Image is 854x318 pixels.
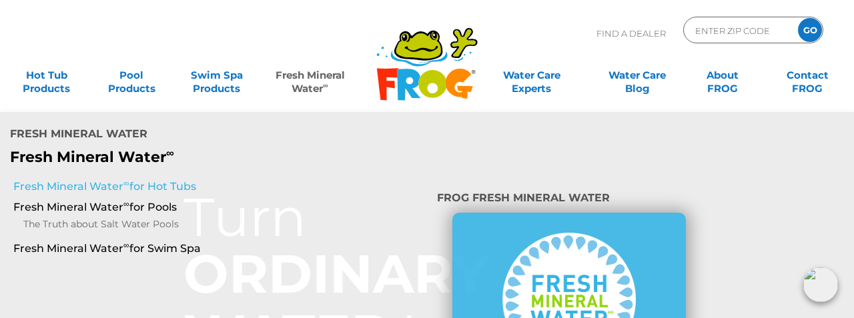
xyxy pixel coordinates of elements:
[123,199,129,209] sup: ∞
[10,122,346,149] h4: Fresh Mineral Water
[269,62,352,89] a: Fresh MineralWater∞
[798,18,822,42] input: GO
[123,178,129,188] sup: ∞
[596,17,666,50] p: Find A Dealer
[23,217,285,233] a: The Truth about Salt Water Pools
[323,81,328,90] sup: ∞
[694,21,784,40] input: Zip Code Form
[775,62,841,89] a: ContactFROG
[478,62,585,89] a: Water CareExperts
[10,149,346,166] p: Fresh Mineral Water
[13,200,285,215] a: Fresh Mineral Water∞for Pools
[13,179,285,194] a: Fresh Mineral Water∞for Hot Tubs
[689,62,755,89] a: AboutFROG
[13,241,285,256] a: Fresh Mineral Water∞for Swim Spa
[13,62,79,89] a: Hot TubProducts
[166,146,174,159] sup: ∞
[123,240,129,250] sup: ∞
[604,62,671,89] a: Water CareBlog
[183,62,250,89] a: Swim SpaProducts
[99,62,165,89] a: PoolProducts
[437,186,702,213] h4: FROG Fresh Mineral Water
[803,267,838,302] img: openIcon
